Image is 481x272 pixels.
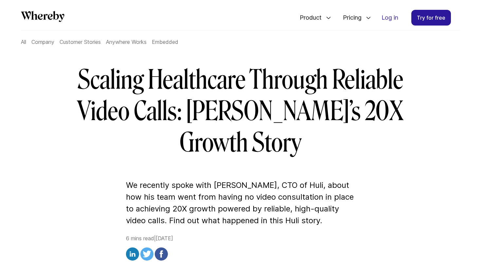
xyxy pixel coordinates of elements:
img: twitter [140,247,153,261]
img: facebook [155,247,168,261]
a: Whereby [21,11,64,24]
img: linkedin [126,247,139,261]
p: We recently spoke with [PERSON_NAME], CTO of Huli, about how his team went from having no video c... [126,179,355,227]
a: Customer Stories [60,39,101,45]
a: Embedded [152,39,178,45]
div: 6 mins read | [DATE] [126,234,355,263]
svg: Whereby [21,11,64,22]
a: Try for free [411,10,451,26]
a: All [21,39,26,45]
a: Anywhere Works [106,39,147,45]
span: Pricing [336,7,363,28]
a: Log in [376,10,403,25]
h1: Scaling Healthcare Through Reliable Video Calls: [PERSON_NAME]’s 20X Growth Story [52,64,429,158]
a: Company [31,39,54,45]
span: Product [293,7,323,28]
